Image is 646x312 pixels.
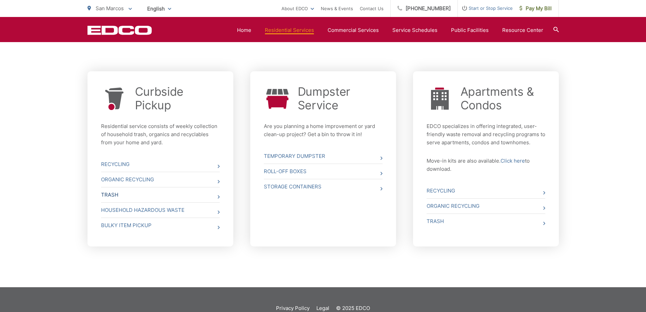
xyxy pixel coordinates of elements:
[360,4,384,13] a: Contact Us
[101,203,220,218] a: Household Hazardous Waste
[502,26,543,34] a: Resource Center
[451,26,489,34] a: Public Facilities
[298,85,383,112] a: Dumpster Service
[101,122,220,147] p: Residential service consists of weekly collection of household trash, organics and recyclables fr...
[265,26,314,34] a: Residential Services
[427,122,545,147] p: EDCO specializes in offering integrated, user-friendly waste removal and recycling programs to se...
[135,85,220,112] a: Curbside Pickup
[142,3,176,15] span: English
[264,149,383,164] a: Temporary Dumpster
[281,4,314,13] a: About EDCO
[520,4,552,13] span: Pay My Bill
[427,214,545,229] a: Trash
[328,26,379,34] a: Commercial Services
[237,26,251,34] a: Home
[96,5,124,12] span: San Marcos
[264,122,383,139] p: Are you planning a home improvement or yard clean-up project? Get a bin to throw it in!
[101,187,220,202] a: Trash
[501,157,525,165] a: Click here
[427,199,545,214] a: Organic Recycling
[87,25,152,35] a: EDCD logo. Return to the homepage.
[461,85,545,112] a: Apartments & Condos
[427,157,545,173] p: Move-in kits are also available. to download.
[101,172,220,187] a: Organic Recycling
[101,157,220,172] a: Recycling
[427,183,545,198] a: Recycling
[392,26,437,34] a: Service Schedules
[264,164,383,179] a: Roll-Off Boxes
[321,4,353,13] a: News & Events
[264,179,383,194] a: Storage Containers
[101,218,220,233] a: Bulky Item Pickup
